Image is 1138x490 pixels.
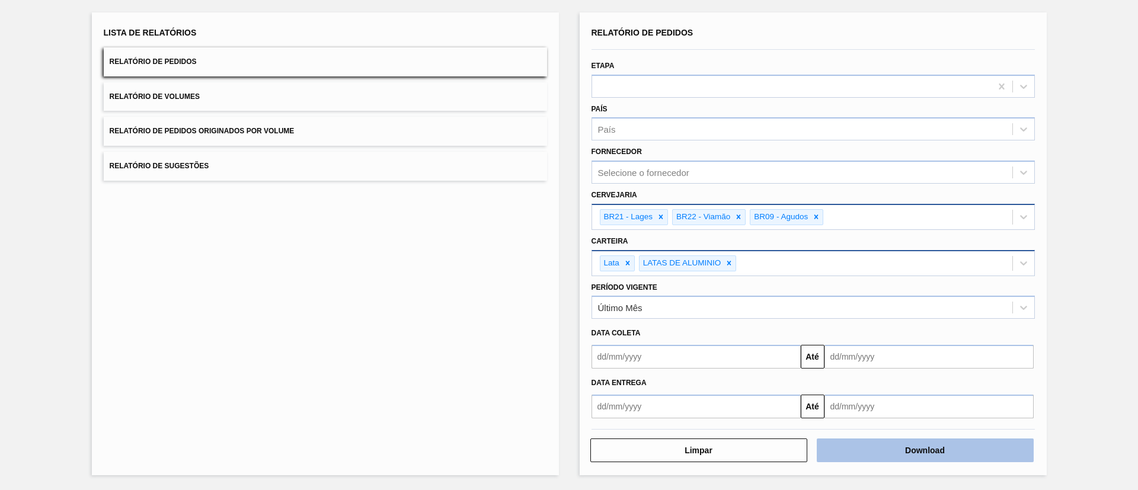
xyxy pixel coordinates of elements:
div: Selecione o fornecedor [598,168,689,178]
button: Download [817,438,1034,462]
label: Cervejaria [592,191,637,199]
span: Data entrega [592,379,647,387]
label: Etapa [592,62,615,70]
button: Relatório de Pedidos Originados por Volume [104,117,547,146]
button: Relatório de Sugestões [104,152,547,181]
input: dd/mm/yyyy [824,345,1034,369]
button: Até [801,395,824,418]
button: Relatório de Pedidos [104,47,547,76]
span: Relatório de Pedidos [592,28,693,37]
span: Relatório de Volumes [110,92,200,101]
input: dd/mm/yyyy [592,345,801,369]
button: Relatório de Volumes [104,82,547,111]
span: Relatório de Sugestões [110,162,209,170]
label: Período Vigente [592,283,657,292]
input: dd/mm/yyyy [824,395,1034,418]
input: dd/mm/yyyy [592,395,801,418]
div: Último Mês [598,303,642,313]
button: Limpar [590,438,807,462]
span: Data coleta [592,329,641,337]
label: Fornecedor [592,148,642,156]
div: BR09 - Agudos [750,210,810,225]
div: BR21 - Lages [600,210,655,225]
div: LATAS DE ALUMINIO [640,256,723,271]
div: Lata [600,256,621,271]
span: Relatório de Pedidos Originados por Volume [110,127,295,135]
span: Relatório de Pedidos [110,57,197,66]
label: País [592,105,608,113]
label: Carteira [592,237,628,245]
div: BR22 - Viamão [673,210,732,225]
div: País [598,124,616,134]
span: Lista de Relatórios [104,28,197,37]
button: Até [801,345,824,369]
